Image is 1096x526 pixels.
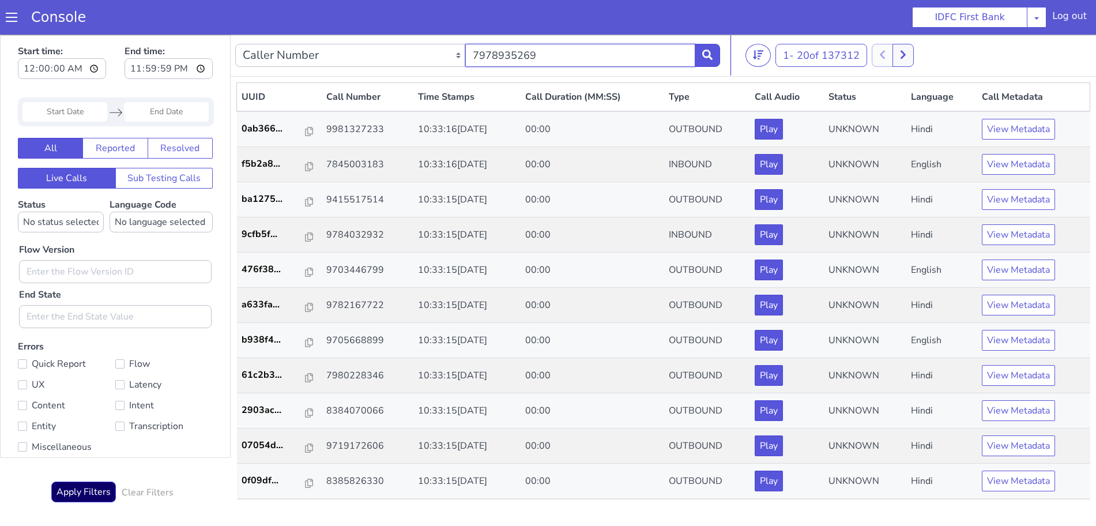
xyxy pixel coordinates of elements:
[18,363,115,379] label: Content
[110,164,213,198] label: Language Code
[413,218,521,253] td: 10:33:15[DATE]
[664,148,750,183] td: OUTBOUND
[521,112,664,148] td: 00:00
[322,48,413,77] th: Call Number
[19,253,61,267] label: End State
[242,87,318,101] a: 0ab366...
[906,324,977,359] td: Hindi
[521,288,664,324] td: 00:00
[51,447,116,468] button: Apply Filters
[242,228,306,242] p: 476f38...
[322,253,413,288] td: 9782167722
[664,253,750,288] td: OUTBOUND
[664,112,750,148] td: INBOUND
[148,103,213,124] button: Resolved
[413,77,521,112] td: 10:33:16[DATE]
[18,24,106,44] input: Start time:
[115,133,213,154] button: Sub Testing Calls
[824,148,906,183] td: UNKNOWN
[1059,23,1094,43] div: Log out
[242,333,318,347] a: 61c2b3...
[18,321,115,337] label: Quick Report
[115,321,213,337] label: Flow
[82,103,148,124] button: Reported
[110,177,213,198] select: Language Code
[906,112,977,148] td: English
[18,6,106,48] label: Start time:
[824,48,906,77] th: Status
[521,394,664,429] td: 00:00
[664,288,750,324] td: OUTBOUND
[242,263,306,277] p: a633fa...
[242,439,318,453] a: 0f09df...
[755,436,783,457] button: Play
[824,112,906,148] td: UNKNOWN
[982,225,1055,246] button: View Metadata
[755,295,783,316] button: Play
[824,77,906,112] td: UNKNOWN
[755,190,783,211] button: Play
[413,48,521,77] th: Time Stamps
[322,183,413,218] td: 9784032932
[322,218,413,253] td: 9703446799
[22,67,107,87] input: Start Date
[906,77,977,112] td: Hindi
[124,67,209,87] input: End Date
[115,363,213,379] label: Intent
[521,148,664,183] td: 00:00
[322,112,413,148] td: 7845003183
[242,193,318,206] a: 9cfb5f...
[521,253,664,288] td: 00:00
[413,324,521,359] td: 10:33:15[DATE]
[982,436,1055,457] button: View Metadata
[977,48,1090,77] th: Call Metadata
[918,17,1034,41] button: IDFC First Bank
[322,77,413,112] td: 9981327233
[242,122,306,136] p: f5b2a8...
[413,183,521,218] td: 10:33:15[DATE]
[664,464,750,499] td: INBOUND
[465,9,695,32] input: Enter the Caller Number
[755,366,783,386] button: Play
[115,342,213,358] label: Latency
[242,157,318,171] a: ba1275...
[982,155,1055,175] button: View Metadata
[824,464,906,499] td: UNKNOWN
[906,148,977,183] td: Hindi
[755,119,783,140] button: Play
[521,464,664,499] td: 00:00
[982,401,1055,422] button: View Metadata
[242,369,318,382] a: 2903ac...
[18,306,213,423] label: Errors
[242,263,318,277] a: a633fa...
[521,48,664,77] th: Call Duration (MM:SS)
[521,429,664,464] td: 00:00
[906,183,977,218] td: Hindi
[755,401,783,422] button: Play
[18,177,104,198] select: Status
[824,359,906,394] td: UNKNOWN
[115,384,213,400] label: Transcription
[19,208,74,222] label: Flow Version
[824,324,906,359] td: UNKNOWN
[18,342,115,358] label: UX
[19,226,212,249] input: Enter the Flow Version ID
[125,6,213,48] label: End time:
[413,429,521,464] td: 10:33:15[DATE]
[906,218,977,253] td: English
[242,369,306,382] p: 2903ac...
[413,464,521,499] td: 10:33:15[DATE]
[18,164,104,198] label: Status
[413,394,521,429] td: 10:33:15[DATE]
[19,270,212,294] input: Enter the End State Value
[322,288,413,324] td: 9705668899
[242,228,318,242] a: 476f38...
[982,84,1055,105] button: View Metadata
[755,260,783,281] button: Play
[664,218,750,253] td: OUTBOUND
[750,48,824,77] th: Call Audio
[18,133,116,154] button: Live Calls
[906,464,977,499] td: Hindi
[664,429,750,464] td: OUTBOUND
[755,330,783,351] button: Play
